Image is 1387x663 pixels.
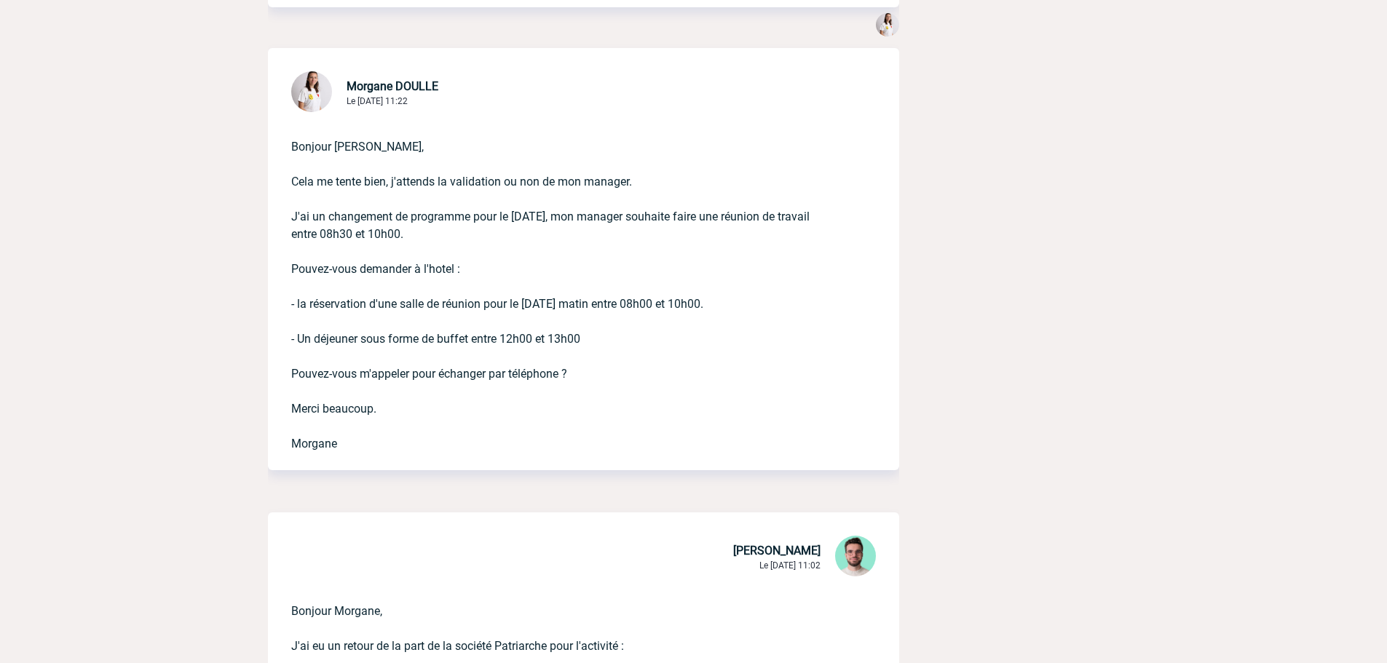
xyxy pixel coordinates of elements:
[347,96,408,106] span: Le [DATE] 11:22
[759,560,821,571] span: Le [DATE] 11:02
[291,115,835,453] p: Bonjour [PERSON_NAME], Cela me tente bien, j'attends la validation ou non de mon manager. J'ai un...
[835,536,876,576] img: 121547-2.png
[733,544,821,557] span: [PERSON_NAME]
[876,13,899,39] div: Morgane DOULLE 19 Septembre 2025 à 15:00
[876,13,899,36] img: 130205-0.jpg
[347,79,438,93] span: Morgane DOULLE
[291,71,332,112] img: 130205-0.jpg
